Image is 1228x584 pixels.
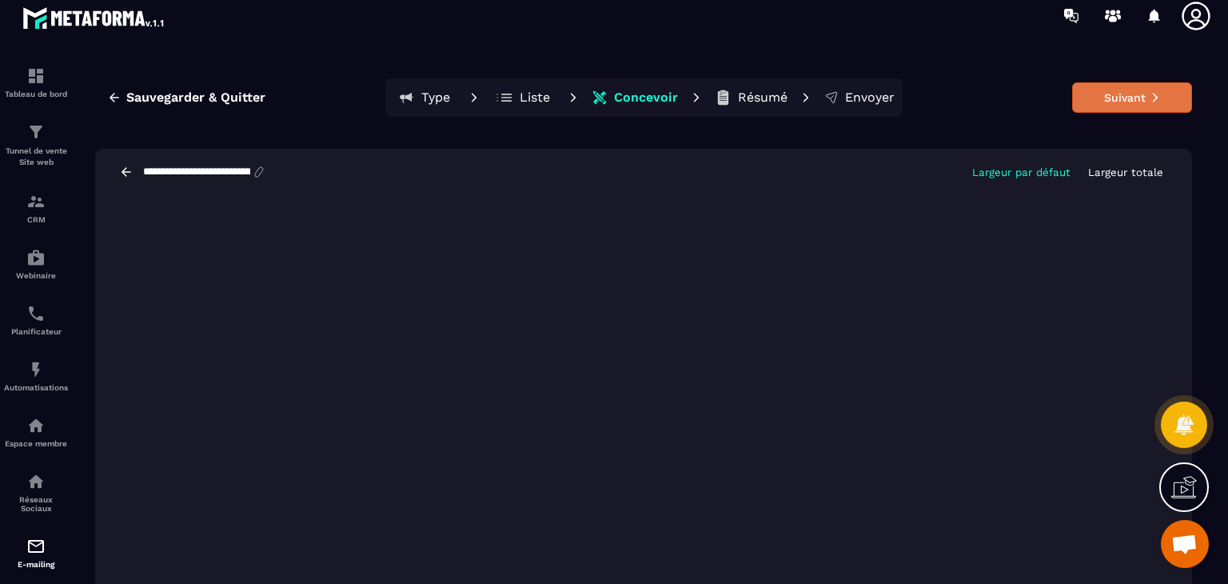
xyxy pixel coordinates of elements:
button: Largeur par défaut [967,166,1075,179]
p: Automatisations [4,383,68,392]
img: social-network [26,472,46,491]
button: Type [389,82,460,114]
button: Suivant [1072,82,1192,113]
button: Liste [488,82,560,114]
p: Type [421,90,450,106]
a: schedulerschedulerPlanificateur [4,292,68,348]
p: Webinaire [4,271,68,280]
p: Largeur par défaut [972,166,1071,178]
p: Espace membre [4,439,68,448]
img: formation [26,122,46,142]
a: Ouvrir le chat [1161,520,1209,568]
img: scheduler [26,304,46,323]
button: Résumé [710,82,792,114]
a: formationformationTunnel de vente Site web [4,110,68,180]
button: Largeur totale [1083,166,1168,179]
button: Concevoir [587,82,683,114]
a: social-networksocial-networkRéseaux Sociaux [4,460,68,525]
img: email [26,537,46,556]
img: automations [26,416,46,435]
p: Liste [520,90,550,106]
p: Résumé [738,90,787,106]
p: Concevoir [614,90,678,106]
img: formation [26,192,46,211]
a: automationsautomationsAutomatisations [4,348,68,404]
a: automationsautomationsWebinaire [4,236,68,292]
p: CRM [4,215,68,224]
a: automationsautomationsEspace membre [4,404,68,460]
button: Envoyer [819,82,899,114]
img: automations [26,248,46,267]
button: Sauvegarder & Quitter [95,83,277,112]
p: Tableau de bord [4,90,68,98]
p: Réseaux Sociaux [4,495,68,513]
p: E-mailing [4,560,68,569]
a: formationformationCRM [4,180,68,236]
img: logo [22,3,166,32]
a: formationformationTableau de bord [4,54,68,110]
span: Sauvegarder & Quitter [126,90,265,106]
img: automations [26,360,46,379]
img: formation [26,66,46,86]
p: Tunnel de vente Site web [4,146,68,168]
a: emailemailE-mailing [4,525,68,581]
p: Planificateur [4,327,68,336]
p: Envoyer [845,90,895,106]
p: Largeur totale [1088,166,1163,178]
